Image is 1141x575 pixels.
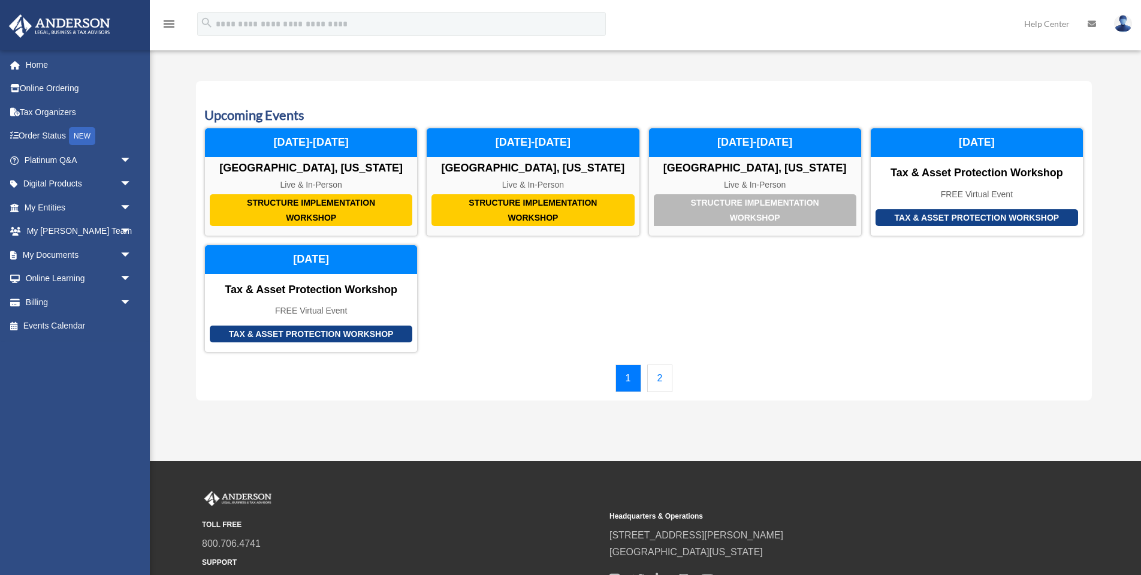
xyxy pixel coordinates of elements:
[162,21,176,31] a: menu
[8,172,150,196] a: Digital Productsarrow_drop_down
[202,491,274,507] img: Anderson Advisors Platinum Portal
[120,172,144,197] span: arrow_drop_down
[205,306,417,316] div: FREE Virtual Event
[649,162,861,175] div: [GEOGRAPHIC_DATA], [US_STATE]
[8,219,150,243] a: My [PERSON_NAME] Teamarrow_drop_down
[120,267,144,291] span: arrow_drop_down
[205,180,417,190] div: Live & In-Person
[8,290,150,314] a: Billingarrow_drop_down
[200,16,213,29] i: search
[210,194,412,226] div: Structure Implementation Workshop
[871,189,1083,200] div: FREE Virtual Event
[8,195,150,219] a: My Entitiesarrow_drop_down
[120,195,144,220] span: arrow_drop_down
[609,547,763,557] a: [GEOGRAPHIC_DATA][US_STATE]
[205,245,417,274] div: [DATE]
[8,243,150,267] a: My Documentsarrow_drop_down
[871,167,1083,180] div: Tax & Asset Protection Workshop
[870,128,1083,236] a: Tax & Asset Protection Workshop Tax & Asset Protection Workshop FREE Virtual Event [DATE]
[431,194,634,226] div: Structure Implementation Workshop
[202,538,261,549] a: 800.706.4741
[202,519,601,531] small: TOLL FREE
[204,245,418,353] a: Tax & Asset Protection Workshop Tax & Asset Protection Workshop FREE Virtual Event [DATE]
[654,194,856,226] div: Structure Implementation Workshop
[120,148,144,173] span: arrow_drop_down
[427,180,639,190] div: Live & In-Person
[5,14,114,38] img: Anderson Advisors Platinum Portal
[8,124,150,149] a: Order StatusNEW
[8,53,150,77] a: Home
[609,510,1009,523] small: Headquarters & Operations
[120,243,144,267] span: arrow_drop_down
[871,128,1083,157] div: [DATE]
[649,180,861,190] div: Live & In-Person
[8,77,150,101] a: Online Ordering
[648,128,862,236] a: Structure Implementation Workshop [GEOGRAPHIC_DATA], [US_STATE] Live & In-Person [DATE]-[DATE]
[204,106,1083,125] h3: Upcoming Events
[615,365,641,392] a: 1
[1114,15,1132,32] img: User Pic
[609,530,783,540] a: [STREET_ADDRESS][PERSON_NAME]
[8,314,144,338] a: Events Calendar
[876,209,1078,227] div: Tax & Asset Protection Workshop
[8,267,150,291] a: Online Learningarrow_drop_down
[205,284,417,297] div: Tax & Asset Protection Workshop
[162,17,176,31] i: menu
[202,556,601,569] small: SUPPORT
[205,162,417,175] div: [GEOGRAPHIC_DATA], [US_STATE]
[8,100,150,124] a: Tax Organizers
[120,290,144,315] span: arrow_drop_down
[649,128,861,157] div: [DATE]-[DATE]
[426,128,639,236] a: Structure Implementation Workshop [GEOGRAPHIC_DATA], [US_STATE] Live & In-Person [DATE]-[DATE]
[647,365,673,392] a: 2
[8,148,150,172] a: Platinum Q&Aarrow_drop_down
[427,162,639,175] div: [GEOGRAPHIC_DATA], [US_STATE]
[210,326,412,343] div: Tax & Asset Protection Workshop
[204,128,418,236] a: Structure Implementation Workshop [GEOGRAPHIC_DATA], [US_STATE] Live & In-Person [DATE]-[DATE]
[205,128,417,157] div: [DATE]-[DATE]
[427,128,639,157] div: [DATE]-[DATE]
[120,219,144,244] span: arrow_drop_down
[69,127,95,145] div: NEW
